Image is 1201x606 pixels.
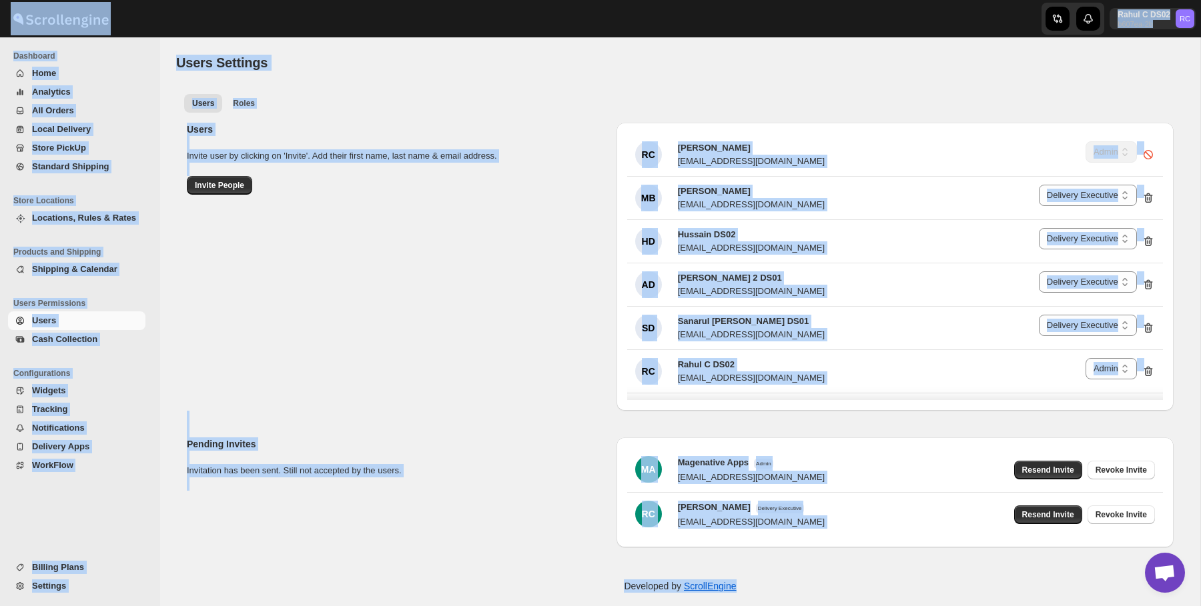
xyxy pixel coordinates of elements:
[1118,9,1170,20] p: Rahul C DS02
[678,328,825,341] div: [EMAIL_ADDRESS][DOMAIN_NAME]
[187,437,606,451] h2: Pending Invites
[187,123,606,136] h2: Users
[678,186,751,196] span: [PERSON_NAME]
[635,501,662,527] div: RC
[187,149,606,163] p: Invite user by clicking on 'Invite'. Add their first name, last name & email address.
[11,2,111,35] img: ScrollEngine
[635,141,662,168] div: RC
[678,143,751,153] span: [PERSON_NAME]
[1145,553,1185,593] a: Open chat
[678,198,825,211] div: [EMAIL_ADDRESS][DOMAIN_NAME]
[635,271,662,298] div: AD
[678,502,751,512] span: [PERSON_NAME]
[13,195,151,206] span: Store Locations
[1014,505,1082,524] button: Resend Invite
[678,457,749,467] span: Magenative Apps
[678,359,735,369] span: Rahul C DS02
[187,464,606,477] p: Invitation has been sent. Still not accepted by the users.
[8,577,145,595] button: Settings
[32,315,56,325] span: Users
[8,64,145,83] button: Home
[635,185,662,211] div: MB
[678,273,782,283] span: [PERSON_NAME] 2 DS01
[678,229,736,239] span: Hussain DS02
[8,209,145,227] button: Locations, Rules & Rates
[1096,465,1147,475] span: Revoke Invite
[13,51,151,61] span: Dashboard
[195,180,244,191] span: Invite People
[13,247,151,257] span: Products and Shipping
[1014,461,1082,479] button: Resend Invite
[1022,509,1074,520] span: Resend Invite
[678,155,825,168] div: [EMAIL_ADDRESS][DOMAIN_NAME]
[635,228,662,255] div: HD
[678,316,809,326] span: Sanarul [PERSON_NAME] DS01
[1096,509,1147,520] span: Revoke Invite
[32,581,66,591] span: Settings
[176,117,1184,553] div: All customers
[32,105,74,115] span: All Orders
[32,334,97,344] span: Cash Collection
[8,330,145,349] button: Cash Collection
[8,83,145,101] button: Analytics
[32,87,71,97] span: Analytics
[1088,461,1155,479] button: Revoke Invite
[756,503,804,513] span: Delivery Executive
[32,404,67,414] span: Tracking
[678,471,825,484] div: [EMAIL_ADDRESS][DOMAIN_NAME]
[233,98,255,109] span: Roles
[1118,20,1170,28] p: b607ea-2b
[32,143,86,153] span: Store PickUp
[8,419,145,437] button: Notifications
[1176,9,1194,28] span: Rahul C DS02
[8,311,145,330] button: Users
[1180,15,1190,23] text: RC
[678,371,825,385] div: [EMAIL_ADDRESS][DOMAIN_NAME]
[8,381,145,400] button: Widgets
[13,368,151,379] span: Configurations
[8,400,145,419] button: Tracking
[754,459,773,469] span: Admin
[8,260,145,279] button: Shipping & Calendar
[32,460,73,470] span: WorkFlow
[1088,505,1155,524] button: Revoke Invite
[635,456,662,483] div: MA
[1022,465,1074,475] span: Resend Invite
[1110,8,1196,29] button: User menu
[32,264,117,274] span: Shipping & Calendar
[8,437,145,456] button: Delivery Apps
[678,241,825,255] div: [EMAIL_ADDRESS][DOMAIN_NAME]
[8,558,145,577] button: Billing Plans
[8,456,145,475] button: WorkFlow
[32,385,65,395] span: Widgets
[13,298,151,309] span: Users Permissions
[8,101,145,120] button: All Orders
[624,579,736,593] p: Developed by
[678,515,825,529] div: [EMAIL_ADDRESS][DOMAIN_NAME]
[635,315,662,341] div: SD
[187,176,252,195] button: Invite People
[684,581,737,591] a: ScrollEngine
[32,213,136,223] span: Locations, Rules & Rates
[192,98,214,109] span: Users
[635,358,662,385] div: RC
[32,441,89,451] span: Delivery Apps
[32,562,84,572] span: Billing Plans
[184,94,222,113] button: All customers
[32,423,85,433] span: Notifications
[678,285,825,298] div: [EMAIL_ADDRESS][DOMAIN_NAME]
[176,55,268,70] span: Users Settings
[32,68,56,78] span: Home
[32,124,91,134] span: Local Delivery
[32,161,109,171] span: Standard Shipping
